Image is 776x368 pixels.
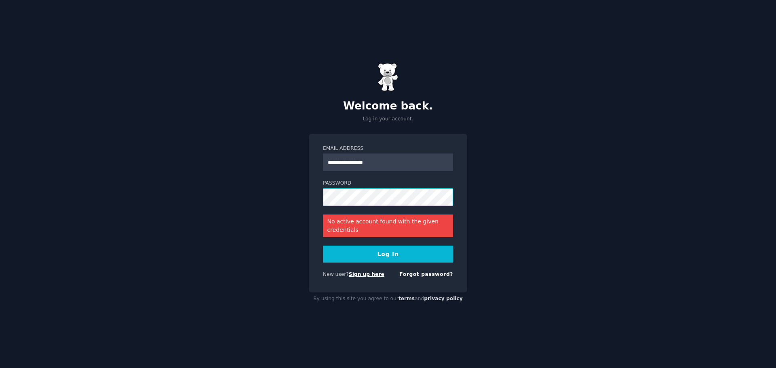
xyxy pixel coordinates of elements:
[399,296,415,301] a: terms
[349,271,384,277] a: Sign up here
[309,292,467,305] div: By using this site you agree to our and
[309,100,467,113] h2: Welcome back.
[323,145,453,152] label: Email Address
[323,271,349,277] span: New user?
[309,116,467,123] p: Log in your account.
[424,296,463,301] a: privacy policy
[323,214,453,237] div: No active account found with the given credentials
[323,246,453,263] button: Log In
[399,271,453,277] a: Forgot password?
[323,180,453,187] label: Password
[378,63,398,91] img: Gummy Bear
